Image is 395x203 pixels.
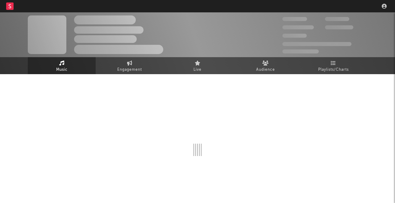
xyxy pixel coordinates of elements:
[117,66,142,74] span: Engagement
[299,57,367,74] a: Playlists/Charts
[231,57,299,74] a: Audience
[318,66,349,74] span: Playlists/Charts
[28,57,96,74] a: Music
[325,25,353,29] span: 1,000,000
[96,57,164,74] a: Engagement
[256,66,275,74] span: Audience
[282,17,307,21] span: 300,000
[282,25,314,29] span: 50,000,000
[164,57,231,74] a: Live
[193,66,202,74] span: Live
[56,66,68,74] span: Music
[282,49,319,53] span: Jump Score: 85.0
[325,17,349,21] span: 100,000
[282,42,351,46] span: 50,000,000 Monthly Listeners
[282,34,307,38] span: 100,000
